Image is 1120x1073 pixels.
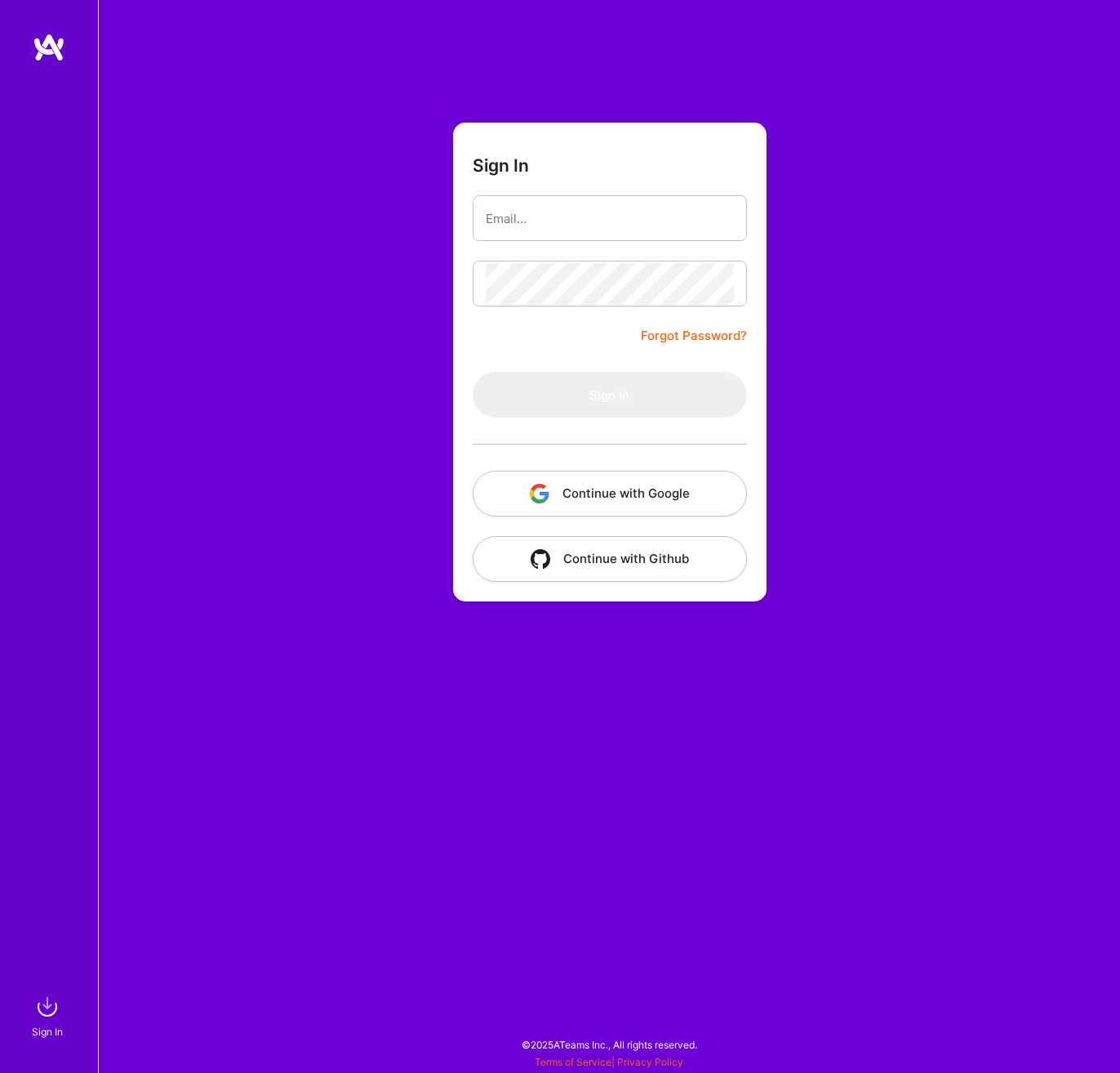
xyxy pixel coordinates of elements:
[531,549,550,569] img: icon
[98,1024,1120,1065] div: © 2025 ATeams Inc., All rights reserved.
[473,155,529,176] h3: Sign In
[535,1056,611,1068] a: Terms of Service
[31,990,64,1023] img: sign in
[473,471,747,516] button: Continue with Google
[473,536,747,582] button: Continue with Github
[486,198,734,239] input: Email...
[473,372,747,418] button: Sign In
[530,484,549,503] img: icon
[617,1056,683,1068] a: Privacy Policy
[535,1056,683,1068] span: |
[34,990,64,1040] a: sign inSign In
[32,1023,63,1040] div: Sign In
[641,326,747,346] a: Forgot Password?
[33,33,65,62] img: logo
